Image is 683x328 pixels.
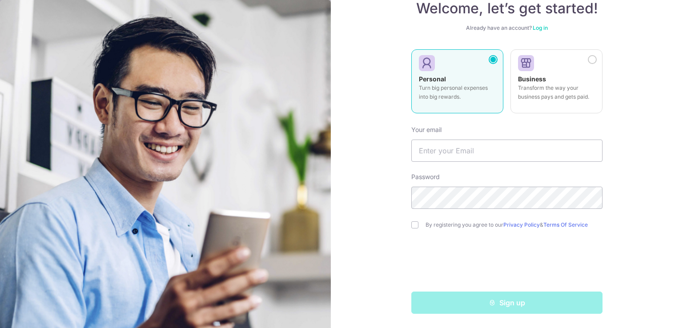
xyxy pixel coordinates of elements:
[426,221,603,228] label: By registering you agree to our &
[510,49,603,119] a: Business Transform the way your business pays and gets paid.
[533,24,548,31] a: Log in
[543,221,588,228] a: Terms Of Service
[411,172,440,181] label: Password
[411,125,442,134] label: Your email
[518,84,595,101] p: Transform the way your business pays and gets paid.
[419,75,446,83] strong: Personal
[411,24,603,32] div: Already have an account?
[411,49,503,119] a: Personal Turn big personal expenses into big rewards.
[439,246,575,281] iframe: reCAPTCHA
[518,75,546,83] strong: Business
[419,84,496,101] p: Turn big personal expenses into big rewards.
[411,140,603,162] input: Enter your Email
[503,221,540,228] a: Privacy Policy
